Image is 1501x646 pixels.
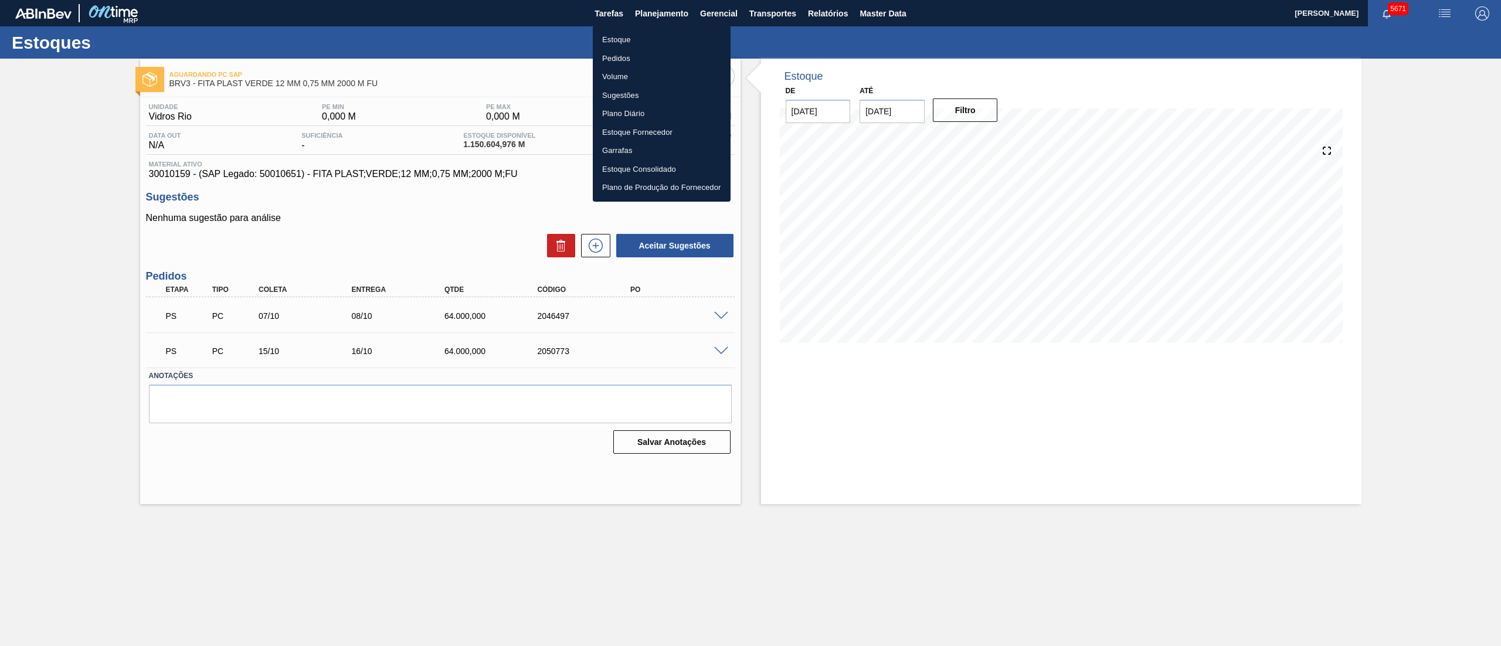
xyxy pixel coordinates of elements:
[593,123,731,142] a: Estoque Fornecedor
[593,178,731,197] a: Plano de Produção do Fornecedor
[593,160,731,179] a: Estoque Consolidado
[593,49,731,68] a: Pedidos
[593,141,731,160] a: Garrafas
[593,30,731,49] a: Estoque
[593,67,731,86] a: Volume
[593,104,731,123] a: Plano Diário
[593,86,731,105] a: Sugestões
